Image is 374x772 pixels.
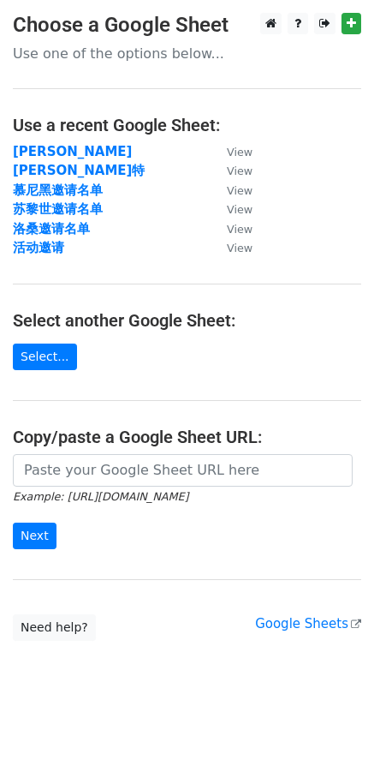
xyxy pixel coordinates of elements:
[13,163,145,178] a: [PERSON_NAME]特
[227,242,252,254] small: View
[210,221,252,236] a: View
[13,454,353,487] input: Paste your Google Sheet URL here
[255,616,361,631] a: Google Sheets
[13,221,90,236] a: 洛桑邀请名单
[13,240,64,255] a: 活动邀请
[210,144,252,159] a: View
[13,144,132,159] a: [PERSON_NAME]
[13,201,103,217] a: 苏黎世邀请名单
[210,240,252,255] a: View
[13,523,56,549] input: Next
[210,163,252,178] a: View
[13,183,103,198] a: 慕尼黑邀请名单
[13,427,361,447] h4: Copy/paste a Google Sheet URL:
[13,614,96,641] a: Need help?
[210,183,252,198] a: View
[13,490,188,503] small: Example: [URL][DOMAIN_NAME]
[13,13,361,38] h3: Choose a Google Sheet
[210,201,252,217] a: View
[227,165,252,177] small: View
[13,115,361,135] h4: Use a recent Google Sheet:
[13,45,361,63] p: Use one of the options below...
[227,203,252,216] small: View
[227,223,252,236] small: View
[227,146,252,159] small: View
[13,344,77,370] a: Select...
[227,184,252,197] small: View
[13,310,361,331] h4: Select another Google Sheet:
